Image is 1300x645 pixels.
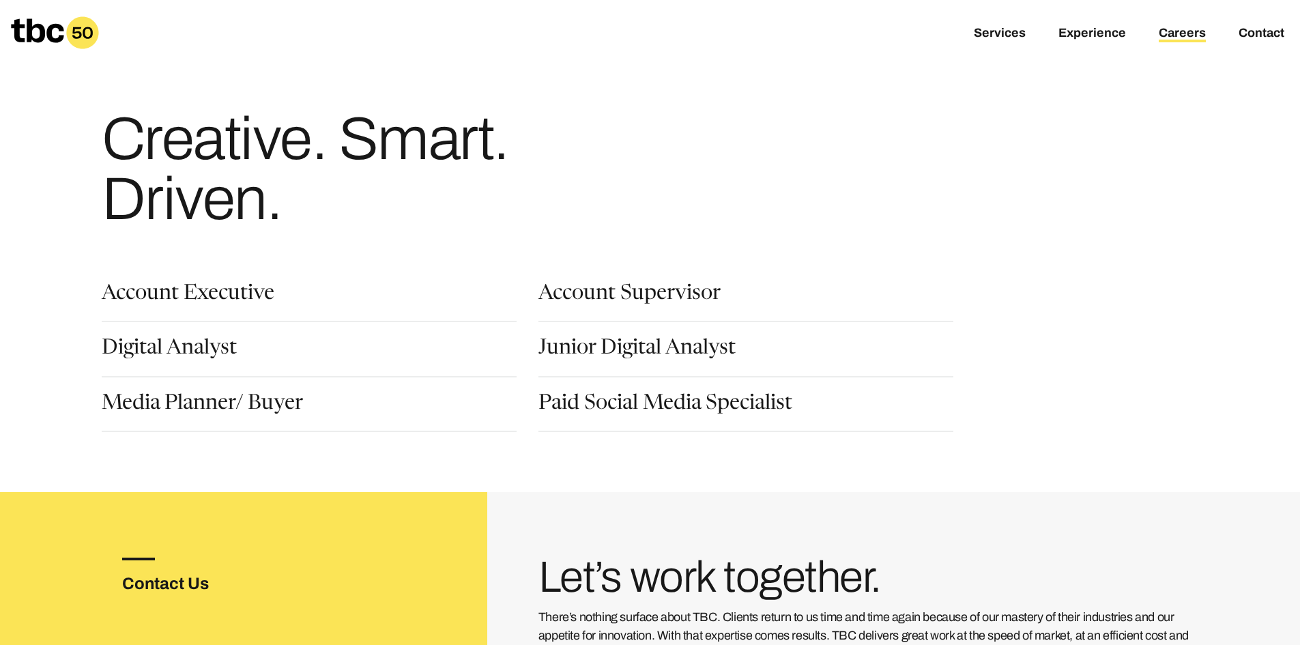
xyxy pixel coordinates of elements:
a: Experience [1058,26,1126,42]
a: Media Planner/ Buyer [102,394,303,417]
a: Contact [1239,26,1284,42]
h3: Contact Us [122,571,253,596]
a: Digital Analyst [102,339,237,362]
a: Account Supervisor [538,284,721,307]
a: Junior Digital Analyst [538,339,736,362]
a: Account Executive [102,284,274,307]
a: Paid Social Media Specialist [538,394,792,417]
a: Careers [1159,26,1206,42]
h3: Let’s work together. [538,558,1198,597]
h1: Creative. Smart. Driven. [102,109,626,229]
a: Homepage [11,16,99,49]
a: Services [974,26,1026,42]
